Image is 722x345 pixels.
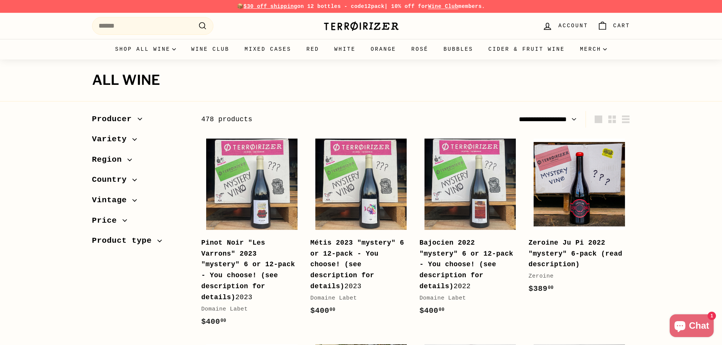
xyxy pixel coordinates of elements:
div: 2023 [310,237,404,292]
span: Product type [92,234,158,247]
h1: All wine [92,73,630,88]
a: Orange [363,39,404,59]
span: Account [558,22,588,30]
button: Vintage [92,192,189,212]
div: Domaine Labet [201,305,295,314]
span: Vintage [92,194,133,207]
sup: 00 [330,307,335,312]
summary: Shop all wine [108,39,184,59]
a: Métis 2023 "mystery" 6 or 12-pack - You choose! (see description for details)2023Domaine Labet [310,133,412,324]
span: $30 off shipping [244,3,298,9]
inbox-online-store-chat: Shopify online store chat [667,314,716,339]
div: 478 products [201,114,416,125]
a: Account [538,15,592,37]
b: Pinot Noir "Les Varrons" 2023 "mystery" 6 or 12-pack - You choose! (see description for details) [201,239,295,301]
sup: 00 [439,307,444,312]
a: Mixed Cases [237,39,299,59]
div: 2023 [201,237,295,303]
sup: 00 [548,285,553,290]
b: Bajocien 2022 "mystery" 6 or 12-pack - You choose! (see description for details) [420,239,514,290]
a: Bajocien 2022 "mystery" 6 or 12-pack - You choose! (see description for details)2022Domaine Labet [420,133,521,324]
div: Zeroine [529,272,623,281]
button: Producer [92,111,189,131]
span: Producer [92,113,138,126]
a: Rosé [404,39,436,59]
span: Variety [92,133,133,146]
b: Zeroine Ju Pi 2022 "mystery" 6-pack (read description) [529,239,623,269]
a: Bubbles [436,39,481,59]
a: Cider & Fruit Wine [481,39,573,59]
button: Product type [92,233,189,253]
span: $400 [420,306,445,315]
a: Red [299,39,327,59]
b: Métis 2023 "mystery" 6 or 12-pack - You choose! (see description for details) [310,239,404,290]
div: Domaine Labet [310,294,404,303]
span: Cart [613,22,630,30]
button: Country [92,172,189,192]
button: Region [92,151,189,172]
span: $400 [310,306,335,315]
a: Wine Club [183,39,237,59]
button: Price [92,212,189,233]
a: Cart [593,15,635,37]
span: Region [92,153,128,166]
a: Pinot Noir "Les Varrons" 2023 "mystery" 6 or 12-pack - You choose! (see description for details)2... [201,133,303,335]
span: Country [92,173,133,186]
a: White [327,39,363,59]
span: $389 [529,284,554,293]
span: Price [92,214,123,227]
div: Primary [77,39,645,59]
button: Variety [92,131,189,151]
div: 2022 [420,237,514,292]
a: Wine Club [428,3,458,9]
a: Zeroine Ju Pi 2022 "mystery" 6-pack (read description) Zeroine [529,133,630,303]
sup: 00 [221,318,226,323]
strong: 12pack [364,3,384,9]
summary: Merch [572,39,614,59]
div: Domaine Labet [420,294,514,303]
p: 📦 on 12 bottles - code | 10% off for members. [92,2,630,11]
span: $400 [201,317,226,326]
